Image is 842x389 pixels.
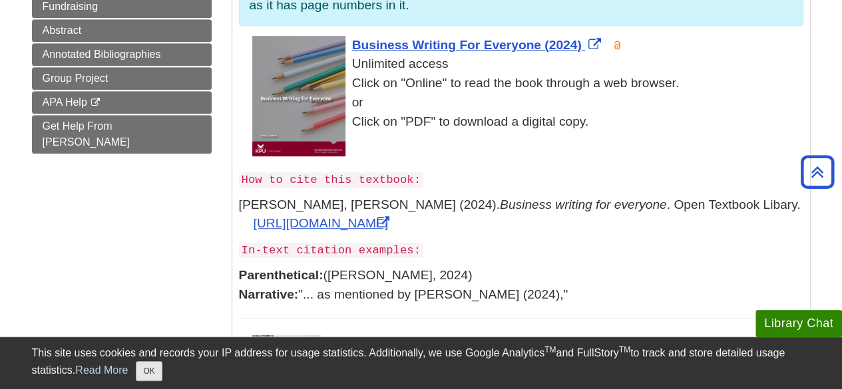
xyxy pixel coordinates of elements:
[32,43,212,66] a: Annotated Bibliographies
[612,40,622,51] img: Open Access
[352,38,582,52] span: Business Writing For Everyone (2024)
[43,72,108,84] span: Group Project
[43,96,87,108] span: APA Help
[239,266,803,305] p: ([PERSON_NAME], 2024) "... as mentioned by [PERSON_NAME] (2024),"
[43,1,99,12] span: Fundraising
[352,38,604,52] a: Link opens in new window
[239,268,323,282] strong: Parenthetical:
[252,55,803,131] div: Unlimited access Click on "Online" to read the book through a web browser. or Click on "PDF" to d...
[239,243,423,258] code: In-text citation examples:
[136,361,162,381] button: Close
[254,216,395,230] a: Link opens in new window
[239,287,299,301] strong: Narrative:
[619,345,630,354] sup: TM
[90,98,101,107] i: This link opens in a new window
[43,25,82,36] span: Abstract
[32,91,212,114] a: APA Help
[544,345,556,354] sup: TM
[239,172,423,188] code: How to cite this textbook:
[500,197,667,211] em: Business writing for everyone
[252,36,345,156] img: Cover Art
[43,49,161,60] span: Annotated Bibliographies
[32,19,212,42] a: Abstract
[755,310,842,337] button: Library Chat
[32,345,811,381] div: This site uses cookies and records your IP address for usage statistics. Additionally, we use Goo...
[43,120,130,148] span: Get Help From [PERSON_NAME]
[32,115,212,154] a: Get Help From [PERSON_NAME]
[239,195,803,234] p: [PERSON_NAME], [PERSON_NAME] (2024). . Open Textbook Libary.
[75,364,128,376] a: Read More
[796,163,839,181] a: Back to Top
[32,67,212,90] a: Group Project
